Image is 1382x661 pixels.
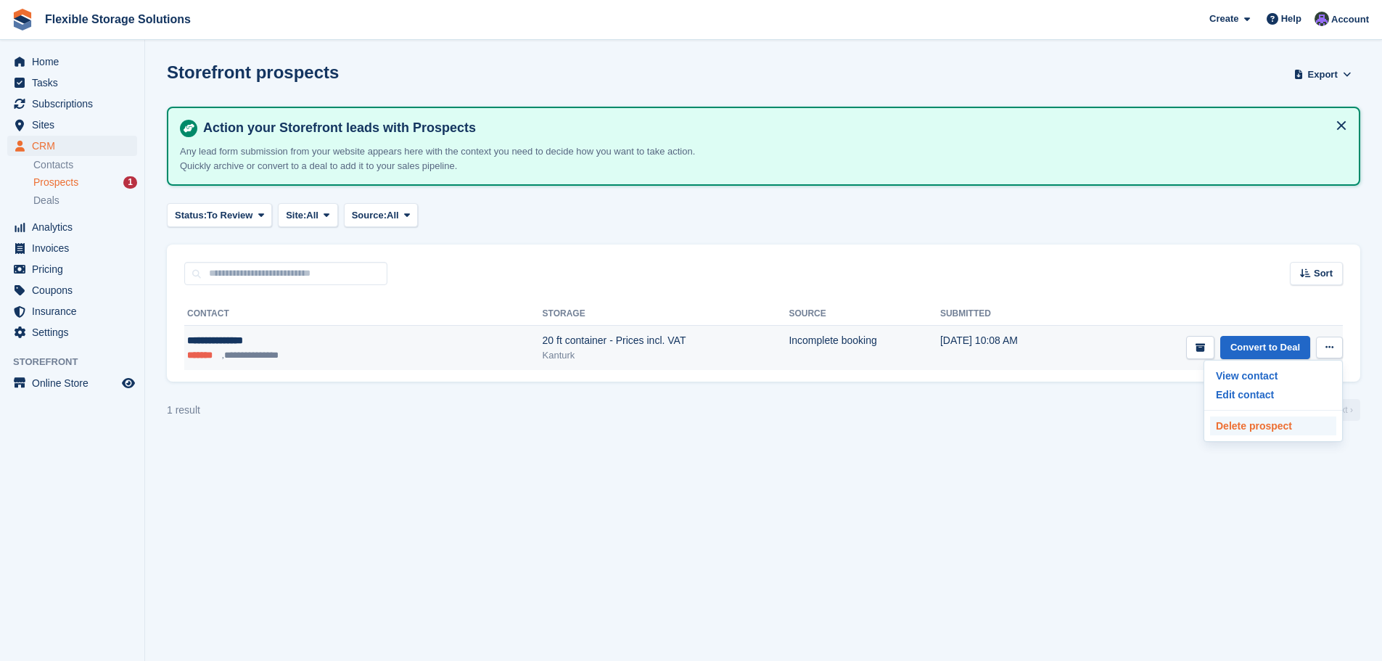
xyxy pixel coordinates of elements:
a: menu [7,52,137,72]
a: Contacts [33,158,137,172]
a: menu [7,136,137,156]
a: Flexible Storage Solutions [39,7,197,31]
span: Create [1209,12,1238,26]
span: Deals [33,194,59,208]
a: menu [7,322,137,342]
button: Export [1291,62,1354,86]
span: Sites [32,115,119,135]
a: menu [7,217,137,237]
span: All [306,208,318,223]
span: All [387,208,399,223]
div: 1 [123,176,137,189]
td: Incomplete booking [789,326,940,371]
a: menu [7,373,137,393]
div: 20 ft container - Prices incl. VAT [543,333,789,348]
button: Source: All [344,203,419,227]
a: menu [7,259,137,279]
a: menu [7,73,137,93]
a: Prospects 1 [33,175,137,190]
span: Settings [32,322,119,342]
a: menu [7,238,137,258]
a: menu [7,94,137,114]
a: Deals [33,193,137,208]
a: Delete prospect [1210,416,1336,435]
button: Site: All [278,203,338,227]
div: Kanturk [543,348,789,363]
h1: Storefront prospects [167,62,339,82]
h4: Action your Storefront leads with Prospects [197,120,1347,136]
img: stora-icon-8386f47178a22dfd0bd8f6a31ec36ba5ce8667c1dd55bd0f319d3a0aa187defe.svg [12,9,33,30]
span: Subscriptions [32,94,119,114]
span: Analytics [32,217,119,237]
th: Source [789,303,940,326]
span: Export [1308,67,1338,82]
span: Prospects [33,176,78,189]
span: Tasks [32,73,119,93]
span: Coupons [32,280,119,300]
a: menu [7,280,137,300]
a: View contact [1210,366,1336,385]
span: Sort [1314,266,1333,281]
span: Online Store [32,373,119,393]
span: Insurance [32,301,119,321]
span: To Review [207,208,252,223]
span: Account [1331,12,1369,27]
a: Convert to Deal [1220,336,1310,360]
a: Edit contact [1210,385,1336,404]
span: Home [32,52,119,72]
span: Site: [286,208,306,223]
th: Storage [543,303,789,326]
span: Pricing [32,259,119,279]
a: menu [7,115,137,135]
th: Submitted [940,303,1074,326]
span: Help [1281,12,1301,26]
p: Any lead form submission from your website appears here with the context you need to decide how y... [180,144,724,173]
div: 1 result [167,403,200,418]
span: CRM [32,136,119,156]
td: [DATE] 10:08 AM [940,326,1074,371]
a: menu [7,301,137,321]
span: Status: [175,208,207,223]
th: Contact [184,303,543,326]
button: Status: To Review [167,203,272,227]
span: Source: [352,208,387,223]
span: Invoices [32,238,119,258]
a: Preview store [120,374,137,392]
span: Storefront [13,355,144,369]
